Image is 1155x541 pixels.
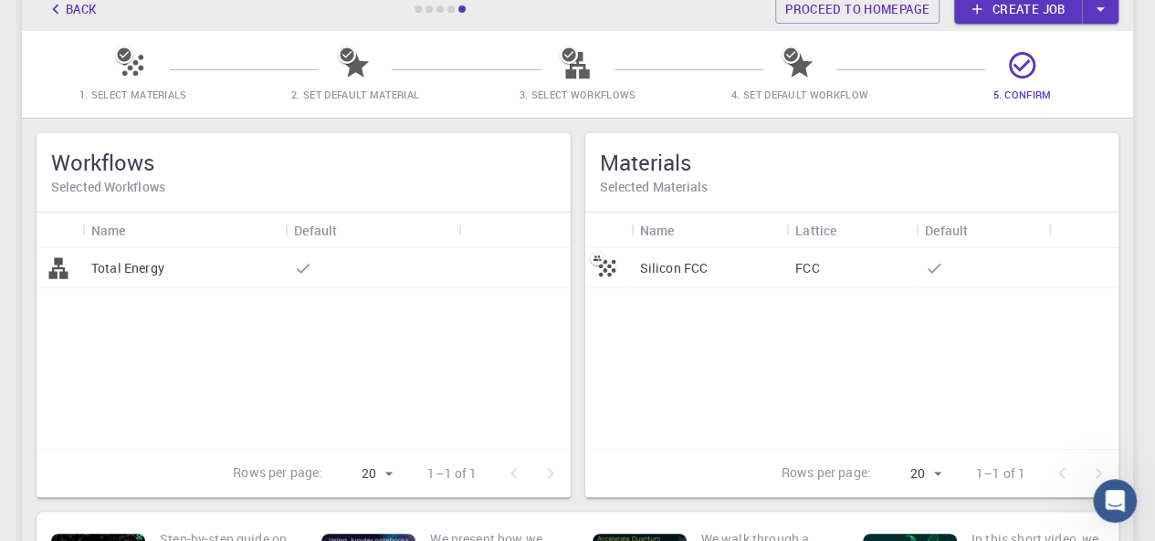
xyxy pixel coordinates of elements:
span: Support [37,13,102,29]
div: Name [631,213,787,248]
div: Default [294,213,337,248]
p: Rows per page: [233,463,322,484]
h5: Materials [600,148,1105,177]
h5: Workflows [51,148,556,177]
p: Silicon FCC [640,259,709,277]
div: Icon [585,213,631,248]
p: FCC [795,259,819,277]
span: 1. Select Materials [79,88,187,101]
p: 1–1 of 1 [976,464,1025,483]
span: 3. Select Workflows [520,88,636,101]
button: Sort [674,215,703,244]
span: 2. Set Default Material [291,88,419,101]
h6: Selected Workflows [51,177,556,197]
span: 4. Set Default Workflow [731,88,868,101]
div: Lattice [795,213,836,248]
button: Sort [836,215,866,244]
div: Name [82,213,285,248]
div: Default [285,213,458,248]
iframe: Intercom live chat [1093,479,1137,523]
div: Icon [37,213,82,248]
button: Sort [126,215,155,244]
span: 5. Confirm [992,88,1051,101]
div: Lattice [786,213,916,248]
button: Sort [337,215,366,244]
div: 20 [878,461,947,487]
p: 1–1 of 1 [427,464,477,483]
div: 20 [330,461,398,487]
div: Default [916,213,1048,248]
div: Default [925,213,968,248]
div: Name [91,213,126,248]
button: Sort [968,215,997,244]
p: Rows per page: [782,463,871,484]
p: Total Energy [91,259,164,277]
h6: Selected Materials [600,177,1105,197]
div: Name [640,213,675,248]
